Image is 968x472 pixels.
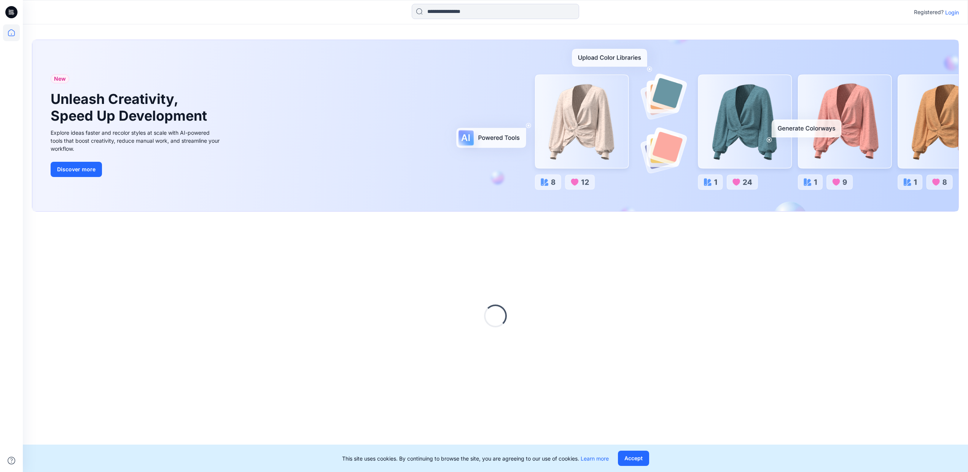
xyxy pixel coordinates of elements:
[581,455,609,462] a: Learn more
[618,451,649,466] button: Accept
[914,8,944,17] p: Registered?
[51,162,222,177] a: Discover more
[945,8,959,16] p: Login
[51,91,210,124] h1: Unleash Creativity, Speed Up Development
[51,162,102,177] button: Discover more
[342,454,609,462] p: This site uses cookies. By continuing to browse the site, you are agreeing to our use of cookies.
[51,129,222,153] div: Explore ideas faster and recolor styles at scale with AI-powered tools that boost creativity, red...
[54,74,66,83] span: New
